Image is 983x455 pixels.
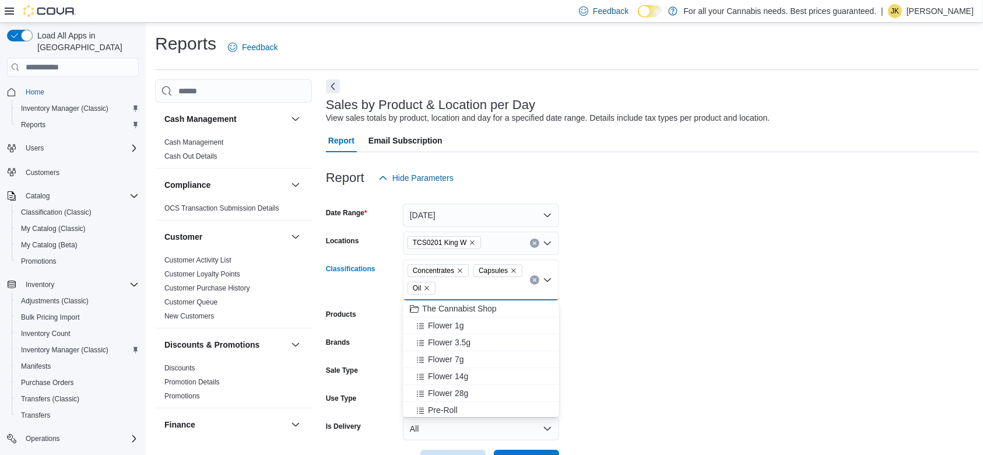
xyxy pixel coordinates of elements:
h3: Customer [164,231,202,243]
span: TCS0201 King W [413,237,467,249]
button: Finance [164,419,286,430]
span: My Catalog (Beta) [21,240,78,250]
span: Cash Management [164,138,223,147]
span: Classification (Classic) [16,205,139,219]
span: Promotion Details [164,377,220,387]
a: Cash Out Details [164,152,217,160]
span: Bulk Pricing Import [16,310,139,324]
span: Manifests [16,359,139,373]
span: Flower 1g [428,320,464,331]
span: Promotions [16,254,139,268]
button: Promotions [12,253,143,269]
span: Flower 28g [428,387,468,399]
h3: Discounts & Promotions [164,339,259,351]
img: Cova [23,5,76,17]
span: Flower 14g [428,370,468,382]
span: Adjustments (Classic) [21,296,89,306]
button: Flower 1g [403,317,559,334]
span: Feedback [242,41,278,53]
button: Flower 14g [403,368,559,385]
span: Customer Purchase History [164,283,250,293]
button: Inventory Manager (Classic) [12,342,143,358]
button: Remove Oil from selection in this group [423,285,430,292]
span: Manifests [21,362,51,371]
button: Pre-Roll [403,402,559,419]
div: Customer [155,253,312,328]
a: Adjustments (Classic) [16,294,93,308]
a: Classification (Classic) [16,205,96,219]
span: Hide Parameters [392,172,454,184]
button: Operations [21,432,65,446]
span: Inventory Manager (Classic) [16,101,139,116]
button: Bulk Pricing Import [12,309,143,325]
button: Clear input [530,275,539,285]
span: My Catalog (Beta) [16,238,139,252]
p: | [881,4,883,18]
button: Compliance [289,178,303,192]
div: Jennifer Kinzie [888,4,902,18]
span: Customers [26,168,59,177]
h3: Finance [164,419,195,430]
a: Feedback [223,36,282,59]
button: All [403,417,559,440]
span: Users [26,143,44,153]
h3: Report [326,171,364,185]
a: New Customers [164,312,214,320]
span: Home [26,87,44,97]
button: Adjustments (Classic) [12,293,143,309]
span: Report [328,129,354,152]
span: Cash Out Details [164,152,217,161]
div: Compliance [155,201,312,220]
span: New Customers [164,311,214,321]
button: Catalog [2,188,143,204]
span: Concentrates [413,265,454,276]
button: Next [326,79,340,93]
button: Open list of options [543,239,552,248]
button: Flower 3.5g [403,334,559,351]
button: My Catalog (Beta) [12,237,143,253]
span: OCS Transaction Submission Details [164,204,279,213]
button: Transfers [12,407,143,423]
button: Discounts & Promotions [164,339,286,351]
span: Reports [16,118,139,132]
button: [DATE] [403,204,559,227]
a: Customer Queue [164,298,217,306]
a: Customers [21,166,64,180]
button: Remove Concentrates from selection in this group [457,267,464,274]
button: Classification (Classic) [12,204,143,220]
span: Capsules [473,264,522,277]
span: Promotions [21,257,57,266]
button: Manifests [12,358,143,374]
label: Use Type [326,394,356,403]
button: Inventory Count [12,325,143,342]
button: Cash Management [164,113,286,125]
a: Cash Management [164,138,223,146]
span: Load All Apps in [GEOGRAPHIC_DATA] [33,30,139,53]
span: Inventory Manager (Classic) [16,343,139,357]
button: Clear input [530,239,539,248]
label: Is Delivery [326,422,361,431]
span: Concentrates [408,264,469,277]
p: For all your Cannabis needs. Best prices guaranteed. [683,4,876,18]
span: Customer Queue [164,297,217,307]
button: Transfers (Classic) [12,391,143,407]
a: Transfers [16,408,55,422]
a: Inventory Count [16,327,75,341]
span: Catalog [26,191,50,201]
span: Inventory Manager (Classic) [21,104,108,113]
button: My Catalog (Classic) [12,220,143,237]
span: Capsules [479,265,508,276]
span: Classification (Classic) [21,208,92,217]
span: The Cannabist Shop [422,303,497,314]
a: Manifests [16,359,55,373]
span: My Catalog (Classic) [16,222,139,236]
button: Users [21,141,48,155]
div: Cash Management [155,135,312,168]
a: Home [21,85,49,99]
span: Customer Activity List [164,256,231,265]
button: Remove TCS0201 King W from selection in this group [469,239,476,246]
span: Inventory Count [16,327,139,341]
span: Feedback [593,5,629,17]
label: Products [326,310,356,319]
button: Flower 7g [403,351,559,368]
